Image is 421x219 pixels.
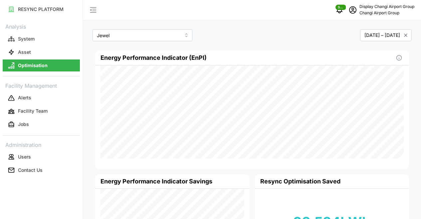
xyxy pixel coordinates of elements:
a: Facility Team [3,105,80,118]
button: RESYNC PLATFORM [3,3,80,15]
p: Facility Management [3,80,80,90]
p: Facility Team [18,108,48,114]
button: schedule [346,3,359,17]
a: Users [3,150,80,164]
button: Optimisation [3,59,80,71]
p: Changi Airport Group [359,10,414,16]
h4: Resync Optimisation Saved [260,177,340,186]
button: Alerts [3,92,80,104]
p: Users [18,154,31,160]
button: Users [3,151,80,163]
a: Optimisation [3,59,80,72]
button: Facility Team [3,105,80,117]
p: Alerts [18,94,31,101]
a: RESYNC PLATFORM [3,3,80,16]
button: Asset [3,46,80,58]
p: Analysis [3,21,80,31]
p: Administration [3,140,80,149]
span: 3632 [338,5,344,10]
button: notifications [333,3,346,17]
button: Jobs [3,119,80,131]
p: Optimisation [18,62,48,69]
button: Contact Us [3,164,80,176]
h4: Energy Performance Indicator (EnPI) [101,54,207,62]
p: RESYNC PLATFORM [18,6,64,13]
a: Jobs [3,118,80,131]
a: System [3,32,80,46]
p: System [18,36,35,42]
p: Display Changi Airport Group [359,4,414,10]
p: Asset [18,49,31,55]
a: Contact Us [3,164,80,177]
button: [DATE] – [DATE] [360,29,412,41]
a: Asset [3,46,80,59]
p: Contact Us [18,167,43,173]
a: Alerts [3,91,80,105]
button: System [3,33,80,45]
h4: Energy Performance Indicator Savings [101,177,212,186]
p: Jobs [18,121,29,128]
